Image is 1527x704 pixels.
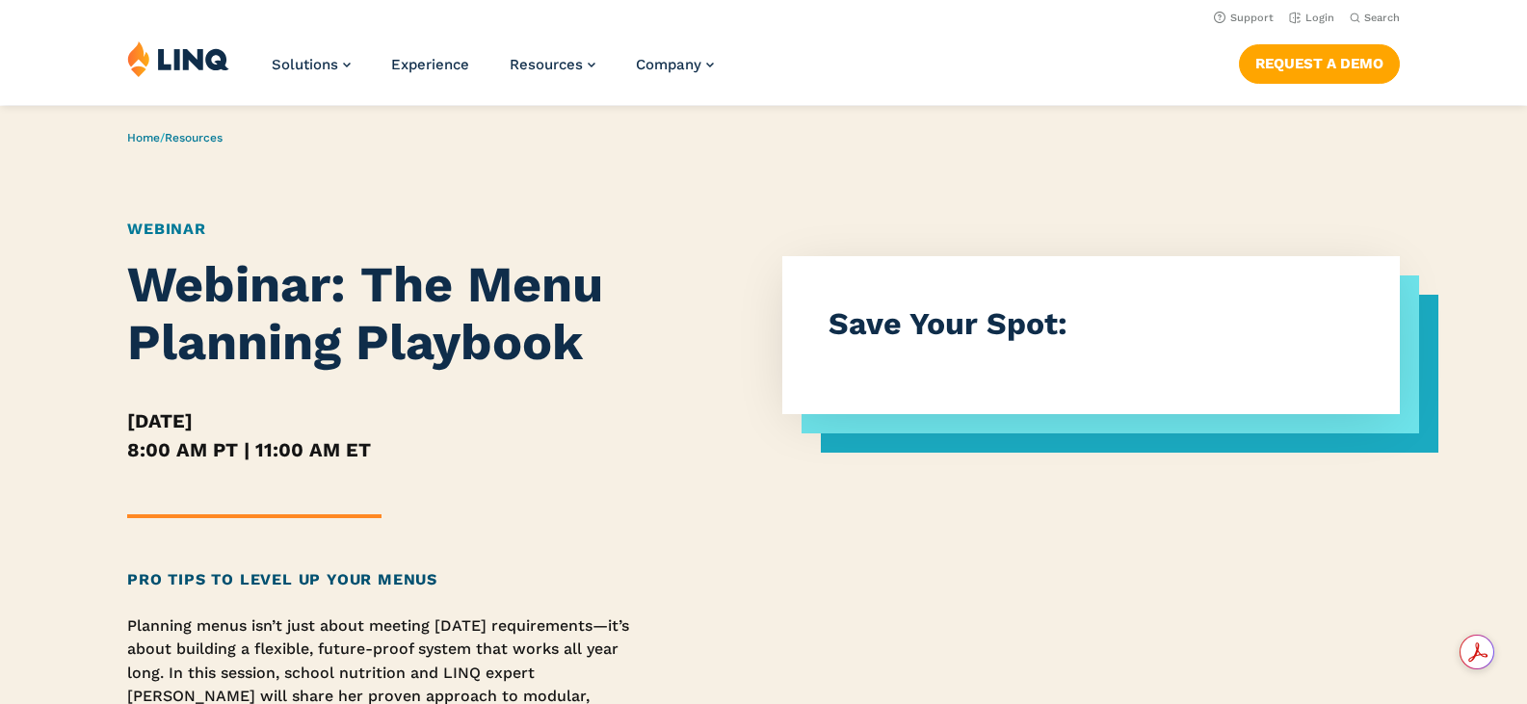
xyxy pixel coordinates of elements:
a: Experience [391,56,469,73]
span: Search [1364,12,1400,24]
button: Open Search Bar [1350,11,1400,25]
strong: Save Your Spot: [829,305,1067,342]
nav: Primary Navigation [272,40,714,104]
a: Home [127,131,160,144]
span: Company [636,56,701,73]
a: Support [1214,12,1274,24]
h1: Webinar: The Menu Planning Playbook [127,256,635,372]
img: LINQ | K‑12 Software [127,40,229,77]
a: Resources [510,56,595,73]
h5: [DATE] [127,406,635,435]
a: Webinar [127,220,206,238]
span: Solutions [272,56,338,73]
nav: Button Navigation [1239,40,1400,83]
a: Solutions [272,56,351,73]
span: / [127,131,223,144]
a: Resources [165,131,223,144]
a: Login [1289,12,1334,24]
h2: Pro Tips to Level Up Your Menus [127,568,635,591]
h5: 8:00 AM PT | 11:00 AM ET [127,435,635,464]
span: Resources [510,56,583,73]
a: Company [636,56,714,73]
a: Request a Demo [1239,44,1400,83]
